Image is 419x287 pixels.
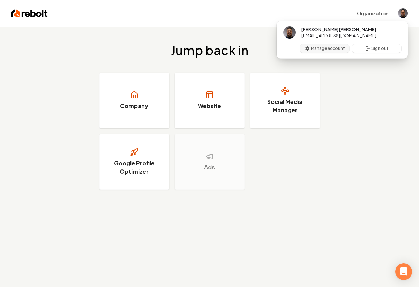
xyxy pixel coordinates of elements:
[300,44,349,53] button: Manage account
[11,8,48,18] img: Rebolt Logo
[283,26,296,39] img: Daniel Humberto Ortega Celis
[353,7,392,20] button: Organization
[277,21,408,59] div: User button popover
[398,8,408,18] button: Close user button
[301,32,376,39] span: [EMAIL_ADDRESS][DOMAIN_NAME]
[395,263,412,280] div: Open Intercom Messenger
[398,8,408,18] img: Daniel Humberto Ortega Celis
[352,44,401,53] button: Sign out
[301,26,376,32] span: [PERSON_NAME] [PERSON_NAME]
